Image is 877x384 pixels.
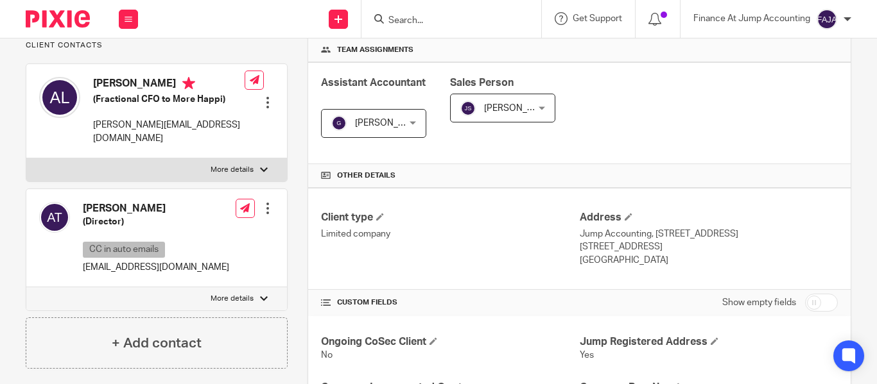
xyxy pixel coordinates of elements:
h4: Address [580,211,838,224]
h5: (Fractional CFO to More Happi) [93,93,245,106]
p: CC in auto emails [83,242,165,258]
span: Other details [337,171,395,181]
span: Team assignments [337,45,413,55]
img: svg%3E [39,77,80,118]
input: Search [387,15,503,27]
h5: (Director) [83,215,229,228]
span: Get Support [573,14,622,23]
span: No [321,351,333,360]
p: Limited company [321,228,579,240]
h4: Ongoing CoSec Client [321,335,579,349]
img: Pixie [26,10,90,28]
span: Assistant Accountant [321,78,426,88]
img: svg%3E [460,101,476,116]
img: svg%3E [331,115,347,131]
span: Sales Person [450,78,514,88]
h4: [PERSON_NAME] [93,77,245,93]
span: [PERSON_NAME] [355,119,426,128]
i: Primary [182,77,195,90]
p: Finance At Jump Accounting [693,12,810,25]
span: [PERSON_NAME] [484,104,555,113]
p: Client contacts [26,40,288,51]
p: Jump Accounting, [STREET_ADDRESS] [580,228,838,240]
h4: Jump Registered Address [580,335,838,349]
h4: CUSTOM FIELDS [321,297,579,308]
h4: [PERSON_NAME] [83,202,229,215]
p: More details [211,165,254,175]
img: svg%3E [817,9,837,29]
label: Show empty fields [722,296,796,309]
p: [STREET_ADDRESS] [580,240,838,253]
span: Yes [580,351,594,360]
h4: + Add contact [112,333,202,353]
p: More details [211,294,254,304]
p: [GEOGRAPHIC_DATA] [580,254,838,267]
p: [EMAIL_ADDRESS][DOMAIN_NAME] [83,261,229,274]
p: [PERSON_NAME][EMAIL_ADDRESS][DOMAIN_NAME] [93,119,245,145]
img: svg%3E [39,202,70,233]
h4: Client type [321,211,579,224]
